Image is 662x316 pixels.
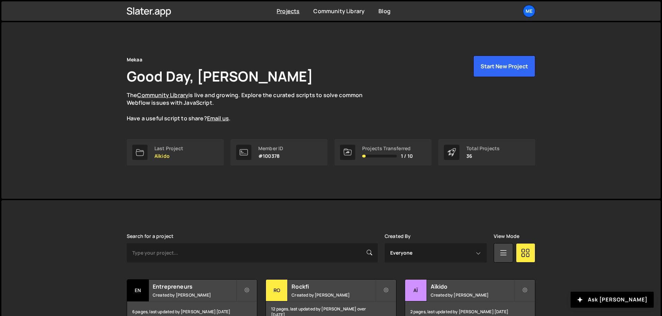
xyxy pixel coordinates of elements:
[258,153,283,159] p: #100378
[313,7,365,15] a: Community Library
[154,146,183,151] div: Last Project
[466,153,500,159] p: 36
[466,146,500,151] div: Total Projects
[401,153,413,159] span: 1 / 10
[292,292,375,298] small: Created by [PERSON_NAME]
[378,7,391,15] a: Blog
[127,243,378,263] input: Type your project...
[362,146,413,151] div: Projects Transferred
[473,55,535,77] button: Start New Project
[127,139,224,165] a: Last Project Aïkido
[431,292,514,298] small: Created by [PERSON_NAME]
[258,146,283,151] div: Member ID
[292,283,375,290] h2: Rockfi
[431,283,514,290] h2: Aïkido
[127,91,376,122] p: The is live and growing. Explore the curated scripts to solve common Webflow issues with JavaScri...
[277,7,299,15] a: Projects
[127,233,173,239] label: Search for a project
[266,280,288,301] div: Ro
[154,153,183,159] p: Aïkido
[153,292,236,298] small: Created by [PERSON_NAME]
[153,283,236,290] h2: Entrepreneurs
[523,5,535,17] a: Me
[405,280,427,301] div: Aï
[137,91,188,99] a: Community Library
[127,280,149,301] div: En
[571,292,654,308] button: Ask [PERSON_NAME]
[385,233,411,239] label: Created By
[494,233,519,239] label: View Mode
[127,55,142,64] div: Mekaa
[207,114,229,122] a: Email us
[127,67,313,86] h1: Good Day, [PERSON_NAME]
